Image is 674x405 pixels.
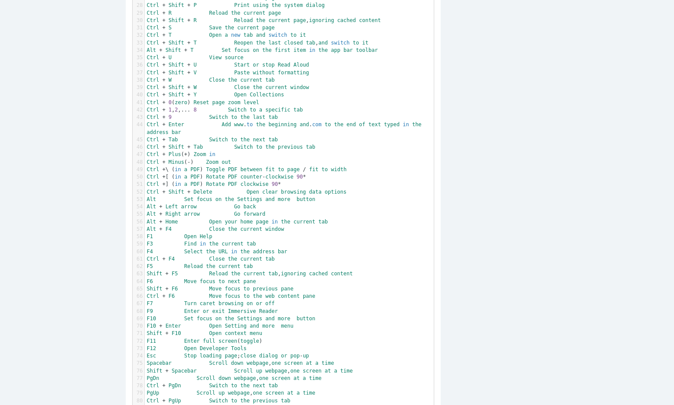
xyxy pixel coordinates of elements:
span: 90 [272,181,278,187]
span: item [293,47,306,53]
span: com [312,121,322,128]
span: and [300,121,309,128]
span: Shift [168,92,184,98]
span: + [184,151,187,157]
span: it [362,40,368,46]
span: ignoring [309,17,334,23]
span: browsing [281,189,306,195]
div: 41 [133,99,144,106]
span: clear [262,189,278,195]
span: + [162,181,165,187]
span: Reload [209,10,228,16]
div: 40 [133,91,144,99]
span: Rotate [206,181,225,187]
span: Ctrl [147,166,159,172]
span: + [162,114,165,120]
span: Shift [168,62,184,68]
div: 54 [133,203,144,210]
div: 35 [133,54,144,61]
span: system [284,2,303,8]
span: + [187,189,190,195]
span: Collections [250,92,284,98]
span: Aloud [293,62,309,68]
span: P [194,2,197,8]
span: + [162,84,165,90]
span: ... [181,107,191,113]
span: 0 [168,99,172,105]
span: Ctrl [147,84,159,90]
span: to [250,107,256,113]
span: the [225,25,234,31]
span: Ctrl [147,25,159,31]
span: + [187,84,190,90]
span: 8 [194,107,197,113]
span: previous [278,144,303,150]
span: the [412,121,422,128]
span: Set [222,47,231,53]
span: + [162,32,165,38]
span: Shift [168,40,184,46]
span: PDF [228,174,237,180]
span: T [191,47,194,53]
span: [ ( ) [147,174,306,180]
span: tab [265,77,275,83]
span: or [253,62,259,68]
span: and [256,32,266,38]
div: 51 [133,181,144,188]
span: 2 [175,107,178,113]
span: Ctrl [147,70,159,76]
span: to [278,166,284,172]
span: PDF [191,166,200,172]
span: Ctrl [147,54,159,61]
span: Alt [147,47,156,53]
span: Reopen [234,40,253,46]
span: Shift [168,70,184,76]
span: Left [165,204,178,210]
span: Ctrl [147,92,159,98]
span: formatting [278,70,309,76]
span: in [175,174,181,180]
span: Switch [209,137,228,143]
span: + [187,17,190,23]
span: stop [262,62,275,68]
span: Alt [147,211,156,217]
span: last [268,40,281,46]
span: + [162,40,165,46]
span: Enter [168,121,184,128]
span: + [187,92,190,98]
span: current [240,77,262,83]
span: clockwise [240,181,268,187]
span: fit [265,166,275,172]
span: Rotate [206,174,225,180]
span: toolbar [356,47,378,53]
span: current [268,17,290,23]
span: the [240,114,250,120]
span: zoom [228,99,240,105]
span: Tab [168,137,178,143]
span: S [168,25,172,31]
span: Zoom [206,159,219,165]
span: first [275,47,290,53]
span: width [331,166,347,172]
span: options [324,189,347,195]
div: 36 [133,61,144,69]
span: cached [337,17,356,23]
span: . . [147,121,425,135]
span: Ctrl [147,107,159,113]
span: to [231,114,237,120]
span: 90 [296,174,302,180]
span: + [184,47,187,53]
span: the [228,77,237,83]
span: current [237,25,259,31]
span: dialog [306,2,324,8]
span: 1 [168,107,172,113]
span: + [187,70,190,76]
span: tab [268,114,278,120]
span: button [296,196,315,202]
span: Ctrl [147,181,159,187]
span: using [253,2,268,8]
span: + [162,10,165,16]
span: last [253,114,265,120]
span: Ctrl [147,2,159,8]
span: the [256,17,265,23]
